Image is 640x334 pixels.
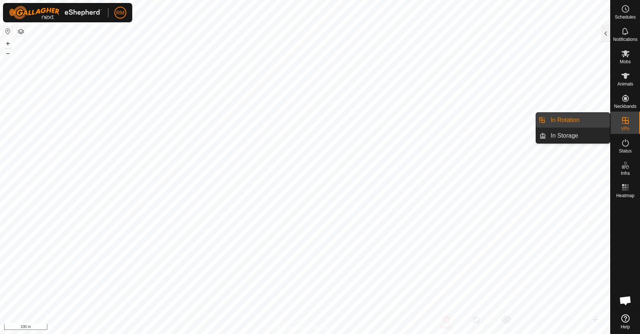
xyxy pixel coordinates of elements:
[16,27,25,36] button: Map Layers
[621,171,630,176] span: Infra
[551,131,578,140] span: In Storage
[621,325,630,329] span: Help
[546,128,610,143] a: In Storage
[614,289,637,312] div: Open chat
[551,116,579,125] span: In Rotation
[617,82,633,86] span: Animals
[546,113,610,128] a: In Rotation
[611,311,640,332] a: Help
[3,27,12,36] button: Reset Map
[616,193,634,198] span: Heatmap
[613,37,637,42] span: Notifications
[116,9,124,17] span: RM
[3,39,12,48] button: +
[536,113,610,128] li: In Rotation
[614,104,636,109] span: Neckbands
[620,60,631,64] span: Mobs
[3,49,12,58] button: –
[536,128,610,143] li: In Storage
[619,149,631,153] span: Status
[615,15,636,19] span: Schedules
[9,6,102,19] img: Gallagher Logo
[313,324,335,331] a: Contact Us
[621,126,629,131] span: VPs
[276,324,304,331] a: Privacy Policy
